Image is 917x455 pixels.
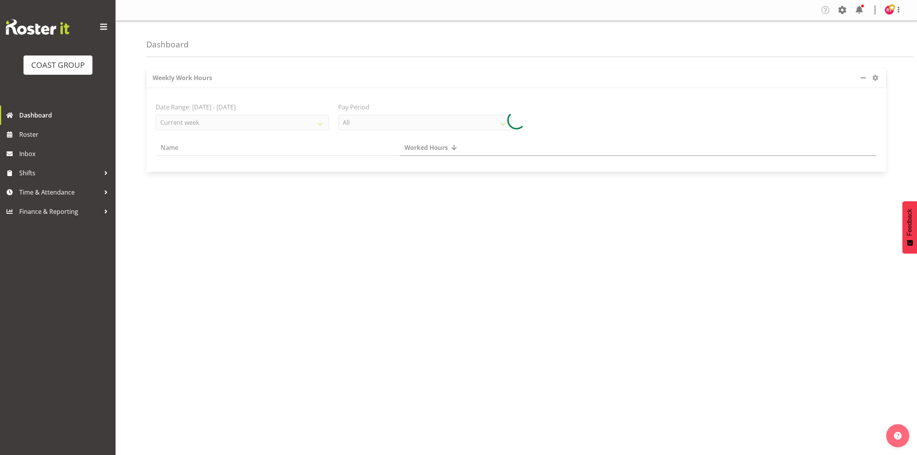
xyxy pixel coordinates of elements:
[902,201,917,254] button: Feedback - Show survey
[885,5,894,15] img: reuben-thomas8009.jpg
[19,129,112,140] span: Roster
[146,40,189,49] h4: Dashboard
[906,209,913,236] span: Feedback
[31,59,85,71] div: COAST GROUP
[19,167,100,179] span: Shifts
[19,109,112,121] span: Dashboard
[19,206,100,217] span: Finance & Reporting
[894,432,902,440] img: help-xxl-2.png
[6,19,69,35] img: Rosterit website logo
[19,186,100,198] span: Time & Attendance
[19,148,112,160] span: Inbox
